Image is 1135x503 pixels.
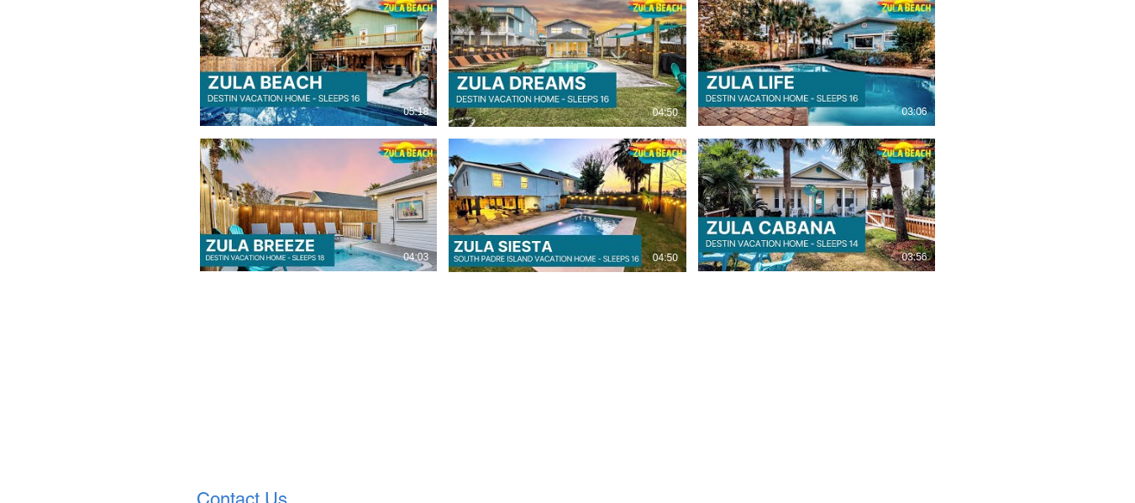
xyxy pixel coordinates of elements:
div: 05:18 [403,106,428,118]
div: 04:03 [403,251,428,263]
div: 04:50 [653,252,678,264]
div: 03:56 [901,251,927,263]
div: 04:50 [653,107,678,118]
div: 03:06 [901,106,927,118]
